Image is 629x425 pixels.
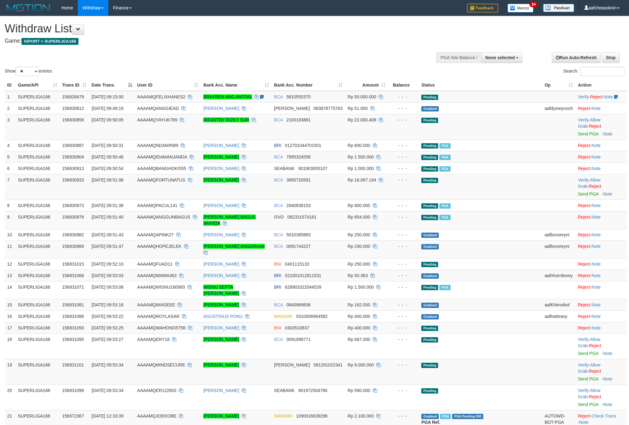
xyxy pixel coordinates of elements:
span: AAAAMQFUAD11 [137,262,173,267]
td: · · [575,114,627,139]
th: Amount: activate to sort column ascending [345,79,388,91]
th: Game/API: activate to sort column ascending [15,79,59,91]
span: Marked by aafsengchandara [439,166,450,172]
div: - - - [390,94,416,100]
span: · [578,117,600,129]
span: Copy 628901022044539 to clipboard [285,285,321,290]
a: [PERSON_NAME] [203,388,239,393]
span: Copy 021001012811531 to clipboard [285,273,321,278]
span: Copy 082331574161 to clipboard [287,215,316,220]
span: AAAAMQROYLASAR [137,314,180,319]
span: Pending [421,95,438,100]
th: User ID: activate to sort column ascending [135,79,201,91]
div: - - - [390,313,416,319]
td: 12 [5,258,15,270]
th: Op: activate to sort column ascending [542,79,575,91]
a: Allow Grab [578,362,600,374]
span: BCA [274,203,283,208]
a: Send PGA [578,402,598,407]
a: Reject [589,394,601,399]
span: ISPORT > SUPERLIGA168 [21,38,78,45]
a: [PERSON_NAME] [203,362,239,367]
a: Note [592,273,601,278]
img: panduan.png [543,4,574,12]
span: Rp 22.000.408 [348,117,376,122]
a: Reject [578,273,590,278]
td: SUPERLIGA168 [15,174,59,200]
td: SUPERLIGA168 [15,163,59,174]
a: [PERSON_NAME] [203,177,239,182]
div: - - - [390,232,416,238]
a: Note [592,244,601,249]
span: Rp 1.500.000 [348,154,374,159]
a: Note [603,191,612,196]
span: Rp 400.000 [348,314,370,319]
a: Note [592,154,601,159]
div: PGA Site Balance / [436,52,481,63]
div: - - - [390,117,416,123]
span: Grabbed [421,273,439,279]
span: AAAAMQFORTUNATUS [137,177,185,182]
td: 2 [5,102,15,114]
a: Reject [578,285,590,290]
div: - - - [390,272,416,279]
a: BRAYREN ANG ANTONI [203,94,252,99]
span: 156830989 [62,244,84,249]
span: Grabbed [421,314,439,319]
div: - - - [390,302,416,308]
span: Copy 3850720591 to clipboard [286,177,311,182]
span: AAAAMQHOPEJELEK [137,244,182,249]
a: Reject [590,94,603,99]
span: Copy 0840989836 to clipboard [286,302,311,307]
td: · [575,258,627,270]
img: Feedback.jpg [467,4,498,12]
span: AAAAMQPACUL141 [137,203,177,208]
span: [DATE] 09:50:31 [92,143,123,148]
div: - - - [390,284,416,290]
a: [PERSON_NAME] [203,273,239,278]
td: · [575,281,627,299]
span: None selected [485,55,515,60]
th: Status [419,79,542,91]
span: OVO [274,215,284,220]
span: Marked by aafsengchandara [439,285,450,290]
span: Copy 2100183881 to clipboard [286,117,311,122]
a: Allow Grab [578,337,600,348]
span: Marked by aafchhiseyha [439,215,450,220]
span: [DATE] 09:15:00 [92,94,123,99]
span: BCA [274,154,283,159]
td: 14 [5,281,15,299]
a: Note [592,203,601,208]
a: Note [603,351,612,356]
span: Marked by aafsoycanthlai [439,155,450,160]
td: aafnhornborey [542,270,575,281]
a: Reject [589,124,601,129]
span: [DATE] 09:53:03 [92,273,123,278]
span: AAAAMQANGGIEAD [137,106,179,111]
td: 4 [5,139,15,151]
a: Reject [589,184,601,189]
span: Rp 1.500.000 [348,285,374,290]
a: [PERSON_NAME] [203,166,239,171]
span: BCA [274,244,283,249]
a: [PERSON_NAME] [203,143,239,148]
button: None selected [481,52,523,63]
td: · [575,211,627,229]
span: Copy 0091744227 to clipboard [286,244,311,249]
a: [PERSON_NAME] [203,262,239,267]
span: Copy 5810555370 to clipboard [286,94,311,99]
td: aafKhimvibol [542,299,575,310]
td: 5 [5,151,15,163]
a: Reject [578,325,590,330]
td: SUPERLIGA168 [15,240,59,258]
a: Verify [578,337,589,342]
span: 156830982 [62,232,84,237]
a: Allow Grab [578,388,600,399]
a: Note [592,325,601,330]
span: Marked by aafsoycanthlai [439,203,450,209]
span: 34 [529,2,538,7]
a: Reject [578,166,590,171]
a: Note [592,143,601,148]
div: - - - [390,154,416,160]
span: [DATE] 09:53:08 [92,285,123,290]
